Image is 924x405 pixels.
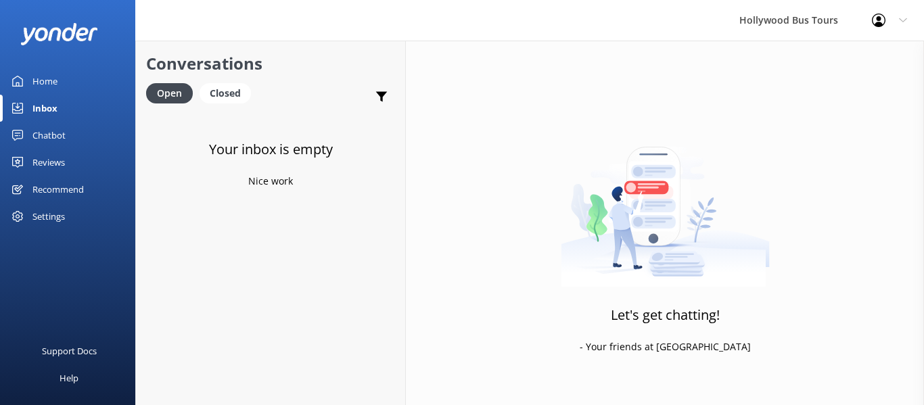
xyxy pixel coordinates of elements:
[32,203,65,230] div: Settings
[561,118,770,287] img: artwork of a man stealing a conversation from at giant smartphone
[248,174,293,189] p: Nice work
[611,304,720,326] h3: Let's get chatting!
[146,83,193,103] div: Open
[32,122,66,149] div: Chatbot
[32,176,84,203] div: Recommend
[200,83,251,103] div: Closed
[42,337,97,364] div: Support Docs
[32,95,57,122] div: Inbox
[60,364,78,391] div: Help
[209,139,333,160] h3: Your inbox is empty
[146,85,200,100] a: Open
[32,149,65,176] div: Reviews
[580,339,751,354] p: - Your friends at [GEOGRAPHIC_DATA]
[146,51,395,76] h2: Conversations
[20,23,98,45] img: yonder-white-logo.png
[32,68,57,95] div: Home
[200,85,258,100] a: Closed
